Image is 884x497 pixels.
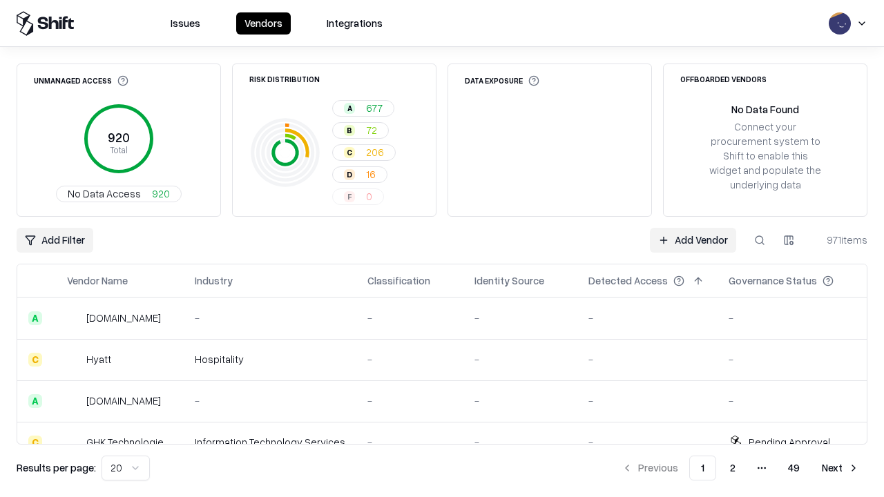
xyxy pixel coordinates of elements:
[344,147,355,158] div: C
[650,228,736,253] a: Add Vendor
[332,100,394,117] button: A677
[749,435,830,449] div: Pending Approval
[474,273,544,288] div: Identity Source
[465,75,539,86] div: Data Exposure
[68,186,141,201] span: No Data Access
[152,186,170,201] span: 920
[28,394,42,408] div: A
[344,169,355,180] div: D
[719,456,747,480] button: 2
[588,273,668,288] div: Detected Access
[366,145,384,159] span: 206
[689,456,716,480] button: 1
[814,456,867,480] button: Next
[108,130,130,145] tspan: 920
[67,394,81,408] img: primesec.co.il
[28,353,42,367] div: C
[367,273,430,288] div: Classification
[86,311,161,325] div: [DOMAIN_NAME]
[28,311,42,325] div: A
[777,456,811,480] button: 49
[86,435,173,449] div: GHK Technologies Inc.
[474,393,566,408] div: -
[366,123,377,137] span: 72
[34,75,128,86] div: Unmanaged Access
[588,393,707,408] div: -
[366,167,376,182] span: 16
[162,12,209,35] button: Issues
[344,125,355,136] div: B
[195,352,345,367] div: Hospitality
[67,353,81,367] img: Hyatt
[731,102,799,117] div: No Data Found
[588,435,707,449] div: -
[332,122,389,139] button: B72
[110,144,128,155] tspan: Total
[67,311,81,325] img: intrado.com
[812,233,867,247] div: 971 items
[318,12,391,35] button: Integrations
[249,75,320,83] div: Risk Distribution
[332,144,396,161] button: C206
[588,352,707,367] div: -
[729,273,817,288] div: Governance Status
[729,352,856,367] div: -
[708,119,823,193] div: Connect your procurement system to Shift to enable this widget and populate the underlying data
[56,186,182,202] button: No Data Access920
[86,393,161,408] div: [DOMAIN_NAME]
[366,101,383,115] span: 677
[195,435,345,449] div: Information Technology Services
[367,352,452,367] div: -
[67,273,128,288] div: Vendor Name
[729,311,856,325] div: -
[367,435,452,449] div: -
[86,352,111,367] div: Hyatt
[17,460,96,475] p: Results per page:
[67,436,81,449] img: GHK Technologies Inc.
[474,311,566,325] div: -
[195,273,233,288] div: Industry
[729,393,856,408] div: -
[344,103,355,114] div: A
[28,436,42,449] div: C
[613,456,867,480] nav: pagination
[367,311,452,325] div: -
[17,228,93,253] button: Add Filter
[195,393,345,408] div: -
[474,352,566,367] div: -
[588,311,707,325] div: -
[195,311,345,325] div: -
[332,166,387,183] button: D16
[236,12,291,35] button: Vendors
[680,75,767,83] div: Offboarded Vendors
[367,393,452,408] div: -
[474,435,566,449] div: -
